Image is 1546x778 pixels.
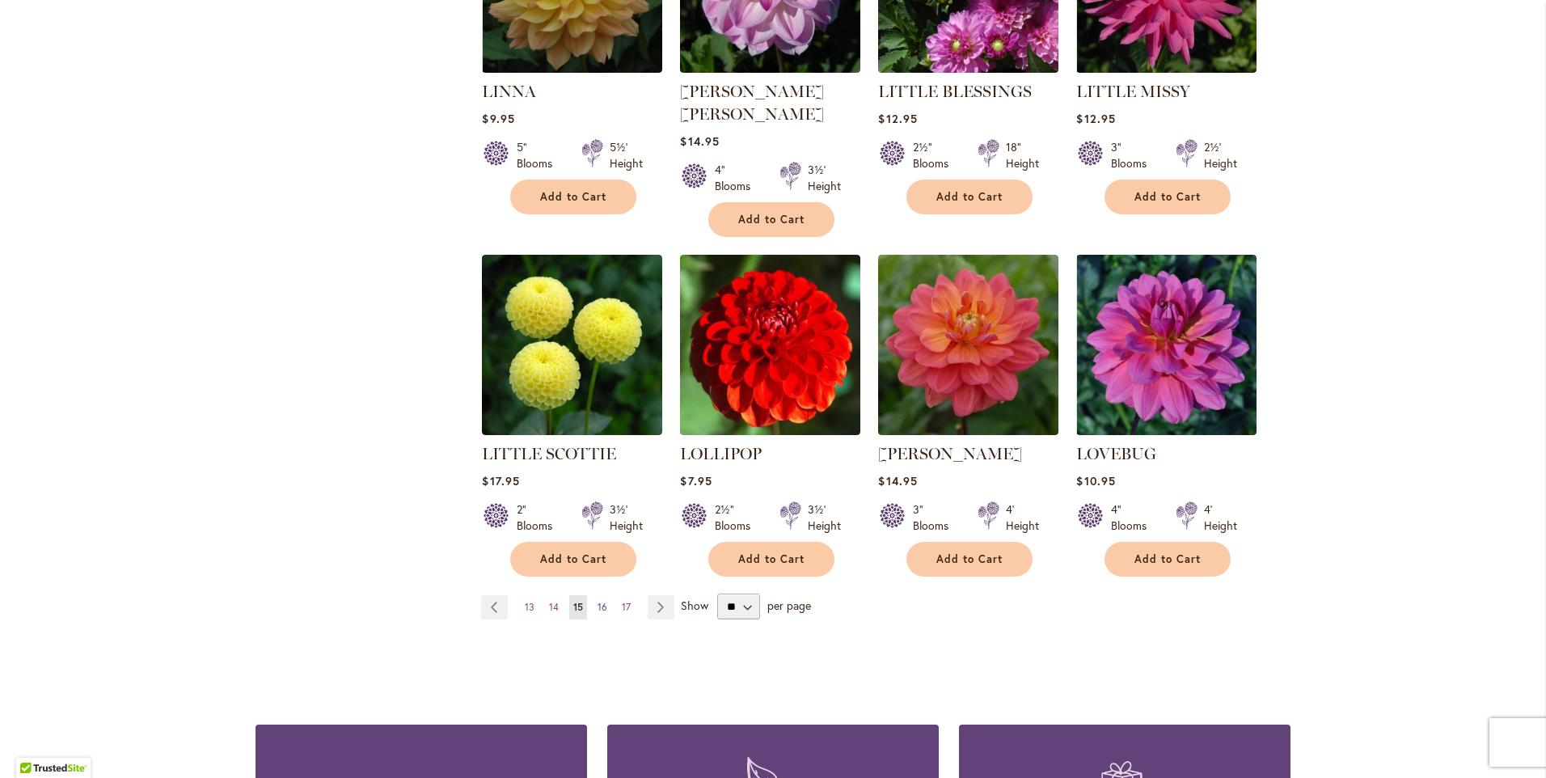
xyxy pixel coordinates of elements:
span: $9.95 [482,111,514,126]
span: Add to Cart [1134,552,1201,566]
a: 16 [593,595,611,619]
a: LOVEBUG [1076,444,1156,463]
a: LITTLE MISSY [1076,61,1257,76]
div: 2½" Blooms [715,501,760,534]
img: LOVEBUG [1076,255,1257,435]
a: [PERSON_NAME] [878,444,1022,463]
div: 3" Blooms [913,501,958,534]
div: 4' Height [1006,501,1039,534]
div: 3½' Height [808,501,841,534]
img: LOLLIPOP [680,255,860,435]
span: 13 [525,601,534,613]
a: 14 [545,595,563,619]
span: Add to Cart [738,213,805,226]
div: 2½' Height [1204,139,1237,171]
span: $14.95 [878,473,917,488]
a: LOLLIPOP [680,444,762,463]
span: Add to Cart [540,552,606,566]
span: $7.95 [680,473,712,488]
a: LITTLE BLESSINGS [878,61,1058,76]
span: 15 [573,601,583,613]
span: Show [681,598,708,613]
a: LOLLIPOP [680,423,860,438]
a: 13 [521,595,539,619]
div: 3" Blooms [1111,139,1156,171]
a: LITTLE SCOTTIE [482,444,616,463]
button: Add to Cart [708,202,834,237]
div: 3½' Height [610,501,643,534]
a: LITTLE SCOTTIE [482,423,662,438]
span: $10.95 [1076,473,1115,488]
iframe: Launch Accessibility Center [12,721,57,766]
img: LITTLE SCOTTIE [482,255,662,435]
div: 5" Blooms [517,139,562,171]
a: 17 [618,595,635,619]
a: LISA LISA [680,61,860,76]
a: LORA ASHLEY [878,423,1058,438]
button: Add to Cart [510,542,636,577]
button: Add to Cart [906,542,1033,577]
div: 4" Blooms [715,162,760,194]
div: 5½' Height [610,139,643,171]
a: LINNA [482,61,662,76]
div: 3½' Height [808,162,841,194]
span: $17.95 [482,473,519,488]
span: Add to Cart [1134,190,1201,204]
div: 2½" Blooms [913,139,958,171]
img: LORA ASHLEY [878,255,1058,435]
span: Add to Cart [936,552,1003,566]
span: per page [767,598,811,613]
span: $12.95 [1076,111,1115,126]
button: Add to Cart [906,180,1033,214]
button: Add to Cart [1105,180,1231,214]
span: Add to Cart [540,190,606,204]
span: 17 [622,601,631,613]
div: 4" Blooms [1111,501,1156,534]
a: LITTLE MISSY [1076,82,1190,101]
span: 16 [598,601,607,613]
div: 18" Height [1006,139,1039,171]
span: Add to Cart [936,190,1003,204]
button: Add to Cart [510,180,636,214]
span: Add to Cart [738,552,805,566]
span: 14 [549,601,559,613]
button: Add to Cart [1105,542,1231,577]
a: [PERSON_NAME] [PERSON_NAME] [680,82,824,124]
span: $12.95 [878,111,917,126]
a: LITTLE BLESSINGS [878,82,1032,101]
span: $14.95 [680,133,719,149]
button: Add to Cart [708,542,834,577]
div: 2" Blooms [517,501,562,534]
a: LOVEBUG [1076,423,1257,438]
div: 4' Height [1204,501,1237,534]
a: LINNA [482,82,536,101]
